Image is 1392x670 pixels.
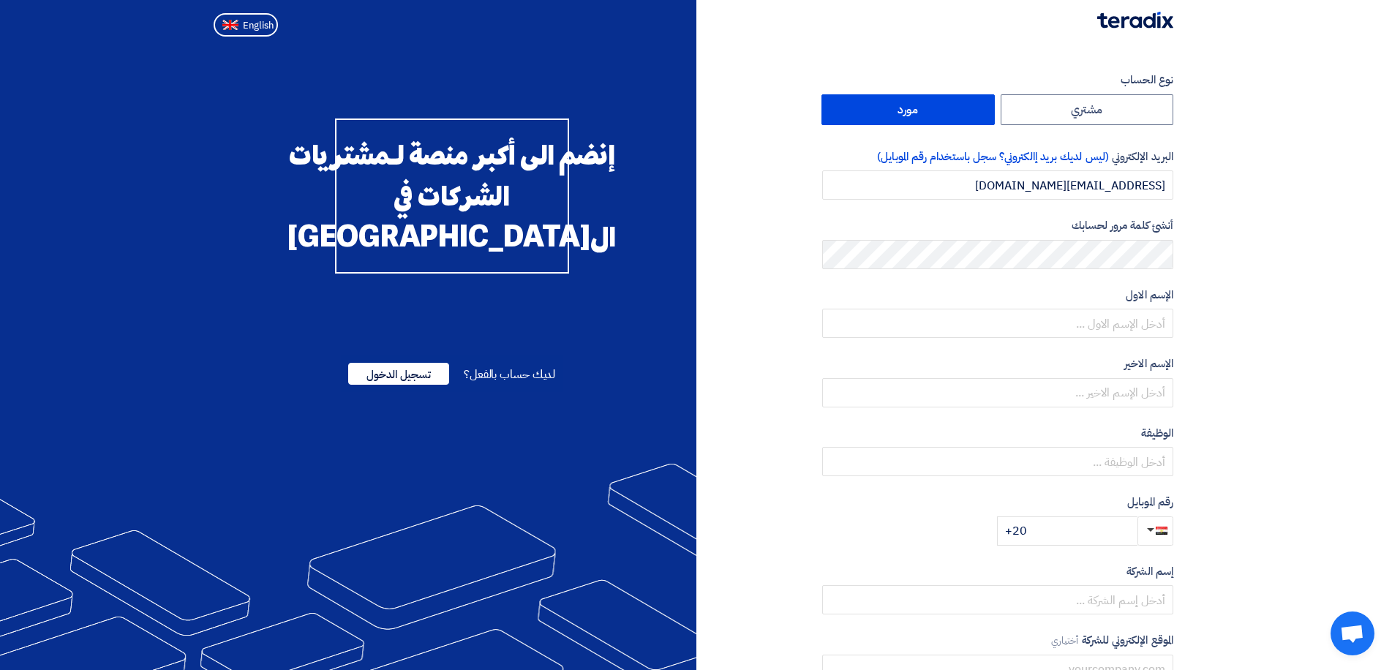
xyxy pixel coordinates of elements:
label: الوظيفة [822,425,1173,442]
span: English [243,20,274,31]
input: أدخل الإسم الاول ... [822,309,1173,338]
input: أدخل بريد العمل الإلكتروني الخاص بك ... [822,170,1173,200]
input: أدخل الوظيفة ... [822,447,1173,476]
label: أنشئ كلمة مرور لحسابك [822,217,1173,234]
label: الإسم الاول [822,287,1173,304]
span: (ليس لديك بريد إالكتروني؟ سجل باستخدام رقم الموبايل) [877,148,1109,165]
label: البريد الإلكتروني [822,148,1173,165]
label: مشتري [1001,94,1174,125]
div: إنضم الى أكبر منصة لـمشتريات الشركات في ال[GEOGRAPHIC_DATA] [335,118,569,274]
button: English [214,13,278,37]
span: تسجيل الدخول [348,363,449,385]
span: أختياري [1051,633,1079,647]
span: لديك حساب بالفعل؟ [464,366,555,383]
div: Open chat [1331,611,1374,655]
label: مورد [821,94,995,125]
input: أدخل إسم الشركة ... [822,585,1173,614]
label: الإسم الاخير [822,355,1173,372]
img: Teradix logo [1097,12,1173,29]
a: تسجيل الدخول [348,366,449,383]
label: رقم الموبايل [822,494,1173,511]
label: إسم الشركة [822,563,1173,580]
label: الموقع الإلكتروني للشركة [822,632,1173,649]
input: أدخل رقم الموبايل ... [997,516,1137,546]
label: نوع الحساب [822,72,1173,89]
input: أدخل الإسم الاخير ... [822,378,1173,407]
img: en-US.png [222,20,238,31]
